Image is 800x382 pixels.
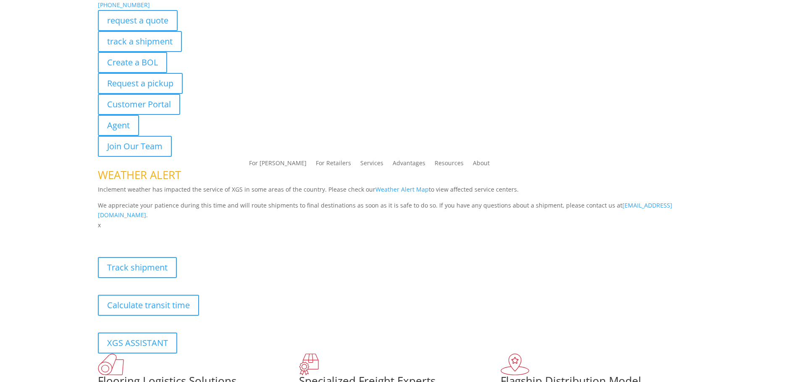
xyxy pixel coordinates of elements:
img: xgs-icon-flagship-distribution-model-red [501,353,530,375]
a: Create a BOL [98,52,167,73]
a: For [PERSON_NAME] [249,160,307,169]
p: x [98,220,703,230]
b: Visibility, transparency, and control for your entire supply chain. [98,231,285,239]
a: Request a pickup [98,73,183,94]
a: Weather Alert Map [375,185,429,193]
a: track a shipment [98,31,182,52]
a: [PHONE_NUMBER] [98,1,150,9]
a: Track shipment [98,257,177,278]
a: Join Our Team [98,136,172,157]
a: Customer Portal [98,94,180,115]
p: Inclement weather has impacted the service of XGS in some areas of the country. Please check our ... [98,185,703,200]
img: xgs-icon-focused-on-flooring-red [299,353,319,375]
a: request a quote [98,10,178,31]
span: WEATHER ALERT [98,167,181,182]
a: Advantages [393,160,425,169]
a: About [473,160,490,169]
p: We appreciate your patience during this time and will route shipments to final destinations as so... [98,200,703,221]
a: Calculate transit time [98,295,199,316]
a: XGS ASSISTANT [98,333,177,353]
img: xgs-icon-total-supply-chain-intelligence-red [98,353,124,375]
a: Services [360,160,383,169]
a: Resources [435,160,464,169]
a: Agent [98,115,139,136]
a: For Retailers [316,160,351,169]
